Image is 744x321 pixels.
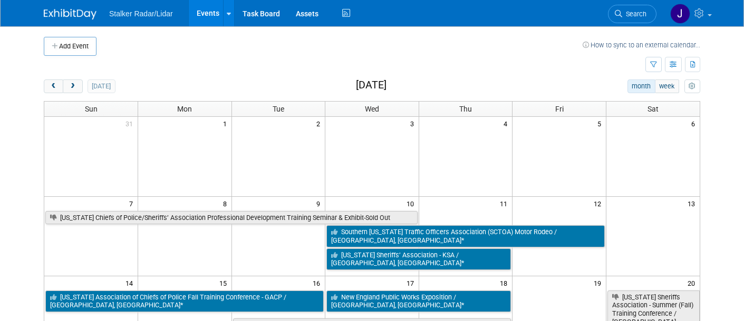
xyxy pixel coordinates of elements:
[124,276,138,289] span: 14
[315,117,325,130] span: 2
[499,276,512,289] span: 18
[109,9,173,18] span: Stalker Radar/Lidar
[687,197,700,210] span: 13
[689,83,695,90] i: Personalize Calendar
[627,79,655,93] button: month
[128,197,138,210] span: 7
[459,105,472,113] span: Thu
[690,117,700,130] span: 6
[273,105,284,113] span: Tue
[499,197,512,210] span: 11
[63,79,82,93] button: next
[670,4,690,24] img: John Kestel
[365,105,379,113] span: Wed
[218,276,231,289] span: 15
[326,225,605,247] a: Southern [US_STATE] Traffic Officers Association (SCTOA) Motor Rodeo / [GEOGRAPHIC_DATA], [GEOGRA...
[312,276,325,289] span: 16
[44,79,63,93] button: prev
[622,10,646,18] span: Search
[88,79,115,93] button: [DATE]
[124,117,138,130] span: 31
[687,276,700,289] span: 20
[409,117,419,130] span: 3
[222,117,231,130] span: 1
[315,197,325,210] span: 9
[596,117,606,130] span: 5
[593,276,606,289] span: 19
[45,290,324,312] a: [US_STATE] Association of Chiefs of Police Fall Training Conference - GACP / [GEOGRAPHIC_DATA], [...
[222,197,231,210] span: 8
[44,9,96,19] img: ExhibitDay
[85,105,98,113] span: Sun
[583,41,700,49] a: How to sync to an external calendar...
[648,105,659,113] span: Sat
[555,105,564,113] span: Fri
[405,197,419,210] span: 10
[608,5,656,23] a: Search
[44,37,96,56] button: Add Event
[655,79,679,93] button: week
[326,290,511,312] a: New England Public Works Exposition / [GEOGRAPHIC_DATA], [GEOGRAPHIC_DATA]*
[405,276,419,289] span: 17
[45,211,418,225] a: [US_STATE] Chiefs of Police/Sheriffs’ Association Professional Development Training Seminar & Exh...
[177,105,192,113] span: Mon
[326,248,511,270] a: [US_STATE] Sheriffs’ Association - KSA / [GEOGRAPHIC_DATA], [GEOGRAPHIC_DATA]*
[356,79,387,91] h2: [DATE]
[593,197,606,210] span: 12
[503,117,512,130] span: 4
[684,79,700,93] button: myCustomButton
